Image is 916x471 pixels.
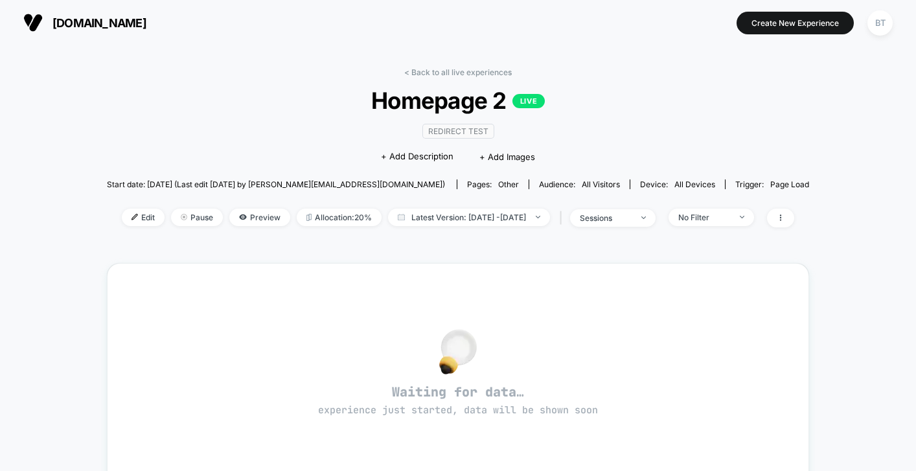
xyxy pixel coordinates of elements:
p: LIVE [512,94,545,108]
img: end [181,214,187,220]
img: no_data [439,329,477,374]
span: other [498,179,519,189]
div: No Filter [678,213,730,222]
img: end [740,216,744,218]
span: Start date: [DATE] (Last edit [DATE] by [PERSON_NAME][EMAIL_ADDRESS][DOMAIN_NAME]) [107,179,445,189]
div: sessions [580,213,632,223]
img: end [536,216,540,218]
img: edit [132,214,138,220]
img: calendar [398,214,405,220]
span: Device: [630,179,725,189]
span: Redirect Test [422,124,494,139]
span: + Add Images [479,152,535,162]
span: Waiting for data… [130,384,786,417]
img: Visually logo [23,13,43,32]
span: experience just started, data will be shown soon [318,404,598,417]
span: Edit [122,209,165,226]
span: Page Load [770,179,809,189]
span: all devices [674,179,715,189]
img: end [641,216,646,219]
div: Pages: [467,179,519,189]
div: BT [867,10,893,36]
img: rebalance [306,214,312,221]
button: BT [864,10,897,36]
span: + Add Description [381,150,453,163]
div: Audience: [539,179,620,189]
span: | [556,209,570,227]
span: Allocation: 20% [297,209,382,226]
button: [DOMAIN_NAME] [19,12,150,33]
span: Latest Version: [DATE] - [DATE] [388,209,550,226]
span: Preview [229,209,290,226]
a: < Back to all live experiences [404,67,512,77]
button: Create New Experience [737,12,854,34]
div: Trigger: [735,179,809,189]
span: All Visitors [582,179,620,189]
span: Homepage 2 [142,87,773,114]
span: [DOMAIN_NAME] [52,16,146,30]
span: Pause [171,209,223,226]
